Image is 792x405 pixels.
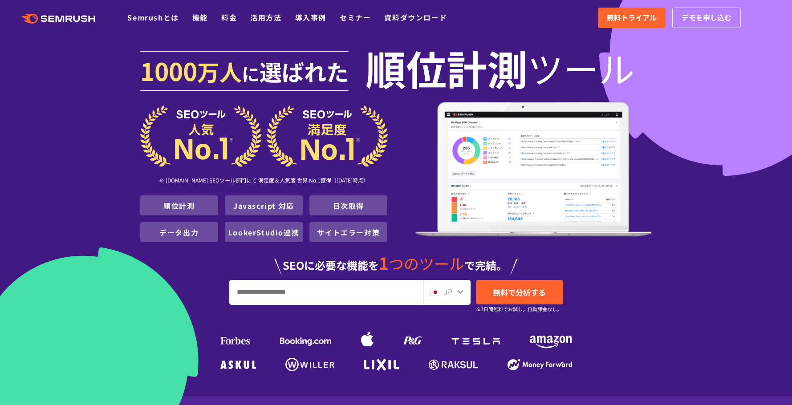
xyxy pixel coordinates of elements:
span: デモを申し込む [682,12,731,24]
span: で完結。 [464,257,507,273]
a: 機能 [192,12,208,23]
a: 日次取得 [333,200,364,211]
span: 選ばれた [260,55,349,87]
span: 無料トライアル [607,12,657,24]
a: 順位計測 [163,200,195,211]
a: データ出力 [159,227,199,238]
a: 無料トライアル [598,8,666,28]
div: ※ [DOMAIN_NAME] SEOツール部門にて 満足度＆人気度 世界 No.1獲得（[DATE]時点） [140,167,388,195]
span: 順位計測 [366,50,528,85]
small: ※7日間無料でお試し。自動課金なし。 [476,305,562,313]
a: Semrushとは [127,12,179,23]
a: LookerStudio連携 [228,227,299,238]
span: 無料で分析する [493,287,546,298]
span: 1000 [140,53,197,88]
a: 導入事例 [295,12,326,23]
span: ツール [528,50,634,85]
a: 無料で分析する [476,280,563,304]
div: SEOに必要な機能を [140,246,652,275]
span: 1 [379,251,389,275]
span: 万人 [197,55,242,87]
a: 料金 [221,12,237,23]
a: セミナー [340,12,371,23]
span: つのツール [389,252,464,274]
span: に [242,61,260,86]
a: 活用方法 [250,12,281,23]
span: JP [444,286,452,297]
a: サイトエラー対策 [317,227,380,238]
a: デモを申し込む [672,8,741,28]
a: Javascript 対応 [233,200,294,211]
a: 資料ダウンロード [384,12,447,23]
input: URL、キーワードを入力してください [230,280,422,304]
